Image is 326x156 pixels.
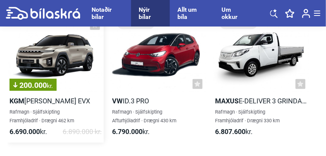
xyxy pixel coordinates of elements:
a: Allt um bíla [177,6,207,20]
a: Bílabúð Benna200.000kr.KGM[PERSON_NAME] EVXRafmagn · SjálfskiptingFramhjóladrif · Drægni 462 km6.... [8,16,104,143]
span: 6.890.000 kr. [63,127,102,136]
a: 2 ÚtfærslurMaxuse-Deliver 3 grindarbíll LangurRafmagn · SjálfskiptingFramhjóladrif · Drægni 330 k... [213,16,309,143]
span: kr. [47,82,53,89]
b: VW [112,97,123,105]
span: Rafmagn · Sjálfskipting Framhjóladrif · Drægni 462 km [9,109,74,123]
span: kr. [112,127,150,136]
h2: [PERSON_NAME] EVX [8,97,104,105]
a: Um okkur [222,6,247,20]
span: kr. [215,127,253,136]
b: Maxus [215,97,239,105]
b: 6.690.000 [9,128,40,136]
span: Rafmagn · Sjálfskipting Framhjóladrif · Drægni 330 km [215,109,280,123]
a: 2 ÚtfærslurVWID.3 ProRafmagn · SjálfskiptingAfturhjóladrif · Drægni 430 km6.790.000kr. [111,16,207,143]
span: Rafmagn · Sjálfskipting Afturhjóladrif · Drægni 430 km [112,109,177,123]
h2: ID.3 Pro [111,97,207,105]
b: 6.807.600 [215,128,245,136]
b: KGM [9,97,24,105]
img: user-login.svg [302,9,310,18]
span: kr. [9,127,47,136]
a: Nýir bílar [139,6,162,20]
span: 200.000 [13,81,53,89]
b: 6.790.000 [112,128,143,136]
h2: e-Deliver 3 grindarbíll Langur [213,97,309,105]
a: Notaðir bílar [92,6,123,20]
